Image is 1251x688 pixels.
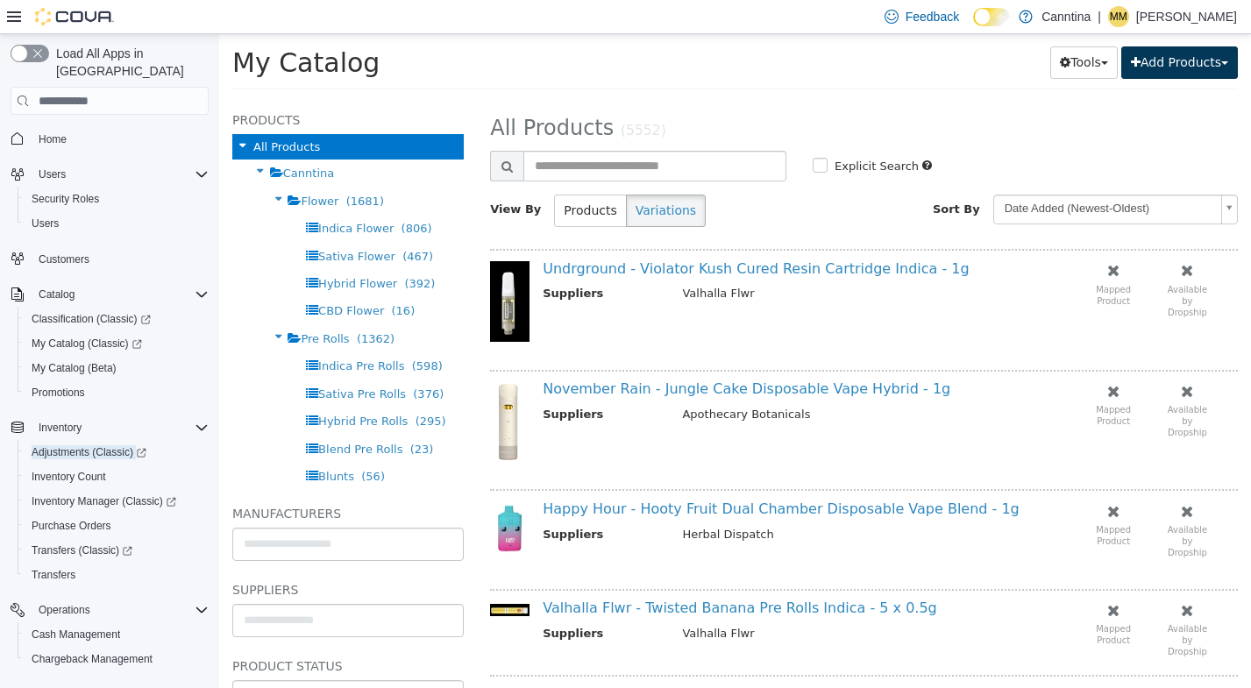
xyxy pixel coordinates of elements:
a: Home [32,129,74,150]
span: Indica Pre Rolls [99,325,185,338]
button: Products [335,160,407,193]
a: My Catalog (Classic) [18,331,216,356]
span: Cash Management [25,624,209,645]
span: Users [32,216,59,231]
a: Transfers (Classic) [18,538,216,563]
button: Inventory [4,415,216,440]
small: Available by Dropship [949,590,988,622]
span: Inventory Manager (Classic) [32,494,176,508]
span: My Catalog (Classic) [25,333,209,354]
p: | [1098,6,1101,27]
span: All Products [271,82,394,106]
span: Dark Mode [973,26,974,27]
button: Operations [32,599,97,621]
button: Users [4,162,216,187]
button: Variations [407,160,487,193]
span: Users [39,167,66,181]
span: Home [39,132,67,146]
span: Promotions [25,382,209,403]
span: Load All Apps in [GEOGRAPHIC_DATA] [49,45,209,80]
img: Cova [35,8,114,25]
small: Available by Dropship [949,371,988,403]
a: Transfers [25,564,82,585]
span: Chargeback Management [32,652,153,666]
span: Inventory Manager (Classic) [25,491,209,512]
th: Suppliers [323,492,450,514]
span: Transfers (Classic) [32,543,132,557]
input: Dark Mode [973,8,1010,26]
a: Inventory Manager (Classic) [18,489,216,514]
span: Hybrid Pre Rolls [99,380,188,394]
span: Adjustments (Classic) [25,442,209,463]
span: Date Added (Newest-Oldest) [775,161,995,188]
span: (295) [196,380,227,394]
h5: Suppliers [13,545,245,566]
span: My Catalog (Beta) [25,358,209,379]
div: Morgan Meredith [1108,6,1129,27]
button: Users [32,164,73,185]
button: Customers [4,246,216,272]
span: Blunts [99,436,135,449]
span: Canntina [64,132,115,145]
span: Security Roles [32,192,99,206]
span: Inventory [39,421,82,435]
span: Inventory Count [25,466,209,487]
a: Promotions [25,382,92,403]
span: Pre Rolls [82,298,130,311]
h5: Manufacturers [13,469,245,490]
span: (1362) [138,298,175,311]
span: Feedback [906,8,959,25]
span: Inventory Count [32,470,106,484]
span: Adjustments (Classic) [32,445,146,459]
button: Chargeback Management [18,647,216,671]
span: Customers [39,252,89,266]
a: Date Added (Newest-Oldest) [774,160,1019,190]
button: Security Roles [18,187,216,211]
button: Catalog [32,284,82,305]
span: My Catalog (Beta) [32,361,117,375]
td: Valhalla Flwr [450,251,829,273]
span: Sativa Pre Rolls [99,353,187,366]
span: Transfers [25,564,209,585]
a: Adjustments (Classic) [18,440,216,465]
button: Cash Management [18,622,216,647]
a: Users [25,213,66,234]
a: Transfers (Classic) [25,540,139,561]
span: Transfers [32,568,75,582]
a: Happy Hour - Hooty Fruit Dual Chamber Disposable Vape Blend - 1g [323,466,800,483]
small: Mapped Product [877,590,912,611]
span: (56) [142,436,166,449]
h5: Product Status [13,621,245,642]
span: Operations [32,599,209,621]
p: [PERSON_NAME] [1136,6,1237,27]
span: Promotions [32,386,85,400]
span: Purchase Orders [32,519,111,533]
a: Security Roles [25,188,106,209]
span: (392) [185,243,216,256]
button: Users [18,211,216,236]
span: MM [1110,6,1127,27]
span: All Products [34,106,101,119]
span: Sort By [714,168,761,181]
small: Mapped Product [877,371,912,392]
span: CBD Flower [99,270,165,283]
a: Valhalla Flwr - Twisted Banana Pre Rolls Indica - 5 x 0.5g [323,565,718,582]
small: Mapped Product [877,251,912,272]
span: (376) [194,353,224,366]
span: Catalog [39,287,75,301]
span: Cash Management [32,628,120,642]
span: Users [32,164,209,185]
img: 150 [271,348,310,428]
button: Inventory [32,417,89,438]
span: Users [25,213,209,234]
span: (23) [191,408,215,422]
button: Transfers [18,563,216,587]
button: Purchase Orders [18,514,216,538]
td: Apothecary Botanicals [450,372,829,394]
span: Purchase Orders [25,515,209,536]
span: (806) [182,188,213,201]
span: Transfers (Classic) [25,540,209,561]
span: Inventory [32,417,209,438]
span: Chargeback Management [25,649,209,670]
span: Operations [39,603,90,617]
